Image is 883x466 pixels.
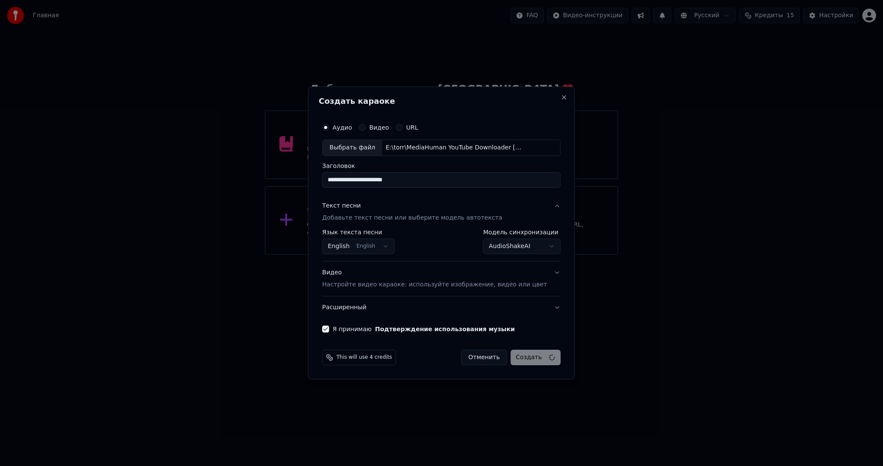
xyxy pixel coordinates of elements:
div: E:\torr\MediaHuman YouTube Downloader [DATE] (2107) Portable\MediaHuman YouTube Downloader Portab... [382,143,529,152]
div: Видео [322,268,547,289]
span: This will use 4 credits [336,354,392,361]
button: Расширенный [322,296,560,319]
label: Заголовок [322,163,560,169]
label: Видео [369,124,389,130]
label: Аудио [332,124,352,130]
label: URL [406,124,418,130]
div: Текст песни [322,202,361,210]
button: Я принимаю [375,326,515,332]
label: Модель синхронизации [483,229,561,235]
p: Добавьте текст песни или выберите модель автотекста [322,214,502,222]
label: Я принимаю [332,326,515,332]
button: Текст песниДобавьте текст песни или выберите модель автотекста [322,195,560,229]
h2: Создать караоке [319,97,564,105]
label: Язык текста песни [322,229,395,235]
button: Отменить [461,350,507,365]
p: Настройте видео караоке: используйте изображение, видео или цвет [322,280,547,289]
button: ВидеоНастройте видео караоке: используйте изображение, видео или цвет [322,261,560,296]
div: Текст песниДобавьте текст песни или выберите модель автотекста [322,229,560,261]
div: Выбрать файл [323,140,382,155]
